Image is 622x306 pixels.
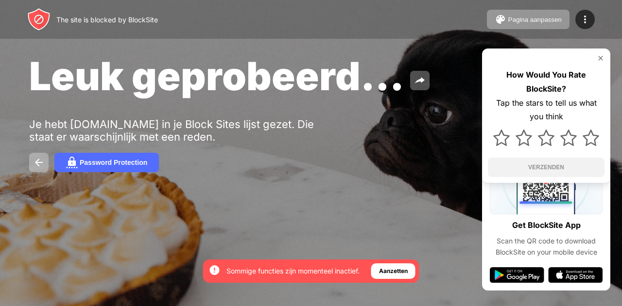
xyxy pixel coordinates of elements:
div: Sommige functies zijn momenteel inactief. [226,266,360,276]
img: star.svg [560,129,577,146]
div: How Would You Rate BlockSite? [488,68,605,96]
div: Aanzetten [379,266,408,276]
img: rate-us-close.svg [597,54,605,62]
img: star.svg [538,129,554,146]
div: Je hebt [DOMAIN_NAME] in je Block Sites lijst gezet. Die staat er waarschijnlijk met een reden. [29,118,329,143]
img: google-play.svg [490,267,544,283]
div: Tap the stars to tell us what you think [488,96,605,124]
div: Pagina aanpassen [508,16,562,23]
span: Leuk geprobeerd... [29,52,404,99]
button: Password Protection [54,153,159,172]
img: back.svg [33,157,45,168]
img: share.svg [414,75,426,86]
div: Scan the QR code to download BlockSite on your mobile device [490,236,603,258]
img: menu-icon.svg [579,14,591,25]
div: The site is blocked by BlockSite [56,16,158,24]
button: VERZENDEN [488,158,605,177]
img: star.svg [516,129,532,146]
img: star.svg [493,129,510,146]
img: password.svg [66,157,78,168]
img: app-store.svg [548,267,603,283]
img: star.svg [583,129,599,146]
img: header-logo.svg [27,8,51,31]
div: Get BlockSite App [512,218,581,232]
button: Pagina aanpassen [487,10,570,29]
div: Password Protection [80,159,147,166]
img: error-circle-white.svg [209,264,221,276]
img: pallet.svg [495,14,506,25]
